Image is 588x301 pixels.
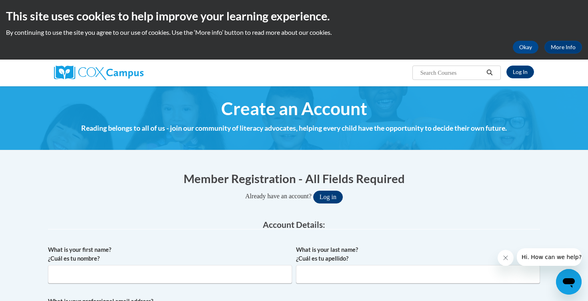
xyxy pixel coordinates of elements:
[498,250,514,266] iframe: Close message
[263,219,325,229] span: Account Details:
[6,28,582,37] p: By continuing to use the site you agree to our use of cookies. Use the ‘More info’ button to read...
[48,265,292,283] input: Metadata input
[484,68,496,78] button: Search
[48,170,540,187] h1: Member Registration - All Fields Required
[556,269,582,295] iframe: Button to launch messaging window
[544,41,582,54] a: More Info
[221,98,367,119] span: Create an Account
[54,66,144,80] img: Cox Campus
[296,245,540,263] label: What is your last name? ¿Cuál es tu apellido?
[506,66,534,78] a: Log In
[296,265,540,283] input: Metadata input
[6,8,582,24] h2: This site uses cookies to help improve your learning experience.
[313,191,343,203] button: Log in
[513,41,538,54] button: Okay
[245,193,312,199] span: Already have an account?
[48,123,540,134] h4: Reading belongs to all of us - join our community of literacy advocates, helping every child have...
[517,248,582,266] iframe: Message from company
[420,68,484,78] input: Search Courses
[48,245,292,263] label: What is your first name? ¿Cuál es tu nombre?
